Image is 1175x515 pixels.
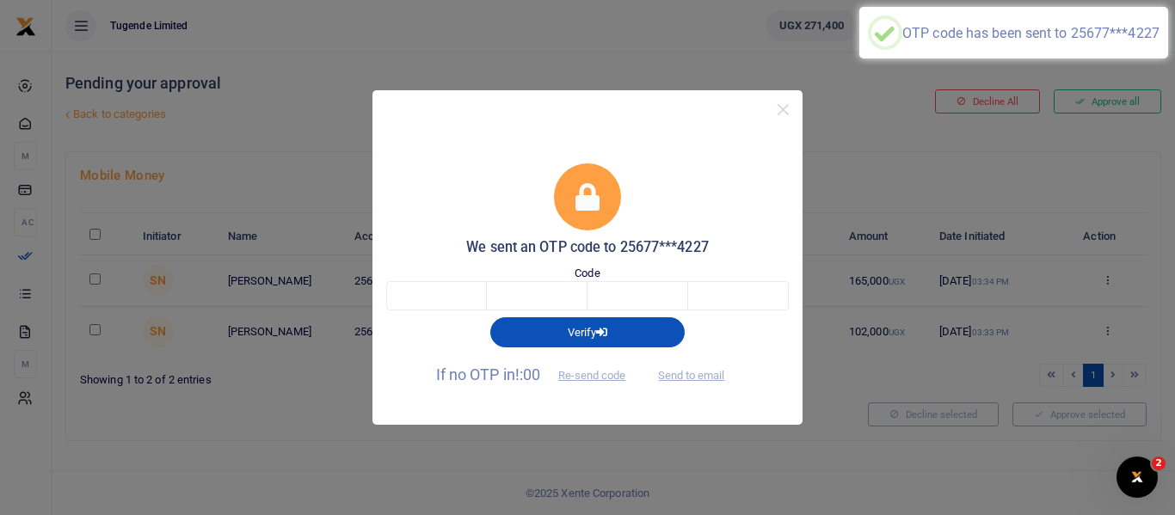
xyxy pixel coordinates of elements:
button: Verify [490,317,685,346]
span: If no OTP in [436,365,641,383]
iframe: Intercom live chat [1117,457,1158,498]
label: Code [575,265,600,282]
button: Close [771,97,796,122]
div: OTP code has been sent to 25677***4227 [902,25,1160,41]
h5: We sent an OTP code to 25677***4227 [386,239,789,256]
span: 2 [1152,457,1166,470]
span: !:00 [515,365,540,383]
